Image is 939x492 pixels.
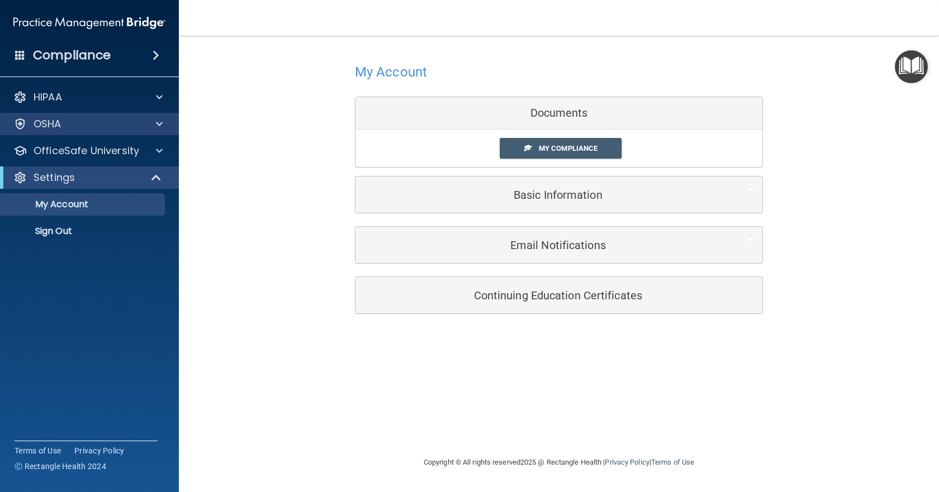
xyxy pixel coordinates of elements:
[364,189,720,201] h5: Basic Information
[13,12,165,34] img: PMB logo
[13,144,163,157] a: OfficeSafe University
[364,232,754,257] a: Email Notifications
[13,90,163,104] a: HIPAA
[364,239,720,251] h5: Email Notifications
[355,445,763,480] div: Copyright © All rights reserved 2025 @ Rectangle Health | |
[364,283,754,308] a: Continuing Education Certificates
[355,65,427,79] h4: My Account
[74,445,125,456] a: Privacy Policy
[364,289,720,302] h5: Continuing Education Certificates
[605,458,649,466] a: Privacy Policy
[355,97,762,130] div: Documents
[34,90,62,104] p: HIPAA
[15,461,106,472] span: Ⓒ Rectangle Health 2024
[34,117,61,131] p: OSHA
[7,226,160,237] p: Sign Out
[13,117,163,131] a: OSHA
[33,47,111,63] h4: Compliance
[364,182,754,207] a: Basic Information
[539,144,597,152] span: My Compliance
[7,199,160,210] p: My Account
[34,144,139,157] p: OfficeSafe University
[13,171,162,184] a: Settings
[651,458,694,466] a: Terms of Use
[15,445,61,456] a: Terms of Use
[895,50,928,83] button: Open Resource Center
[34,171,75,184] p: Settings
